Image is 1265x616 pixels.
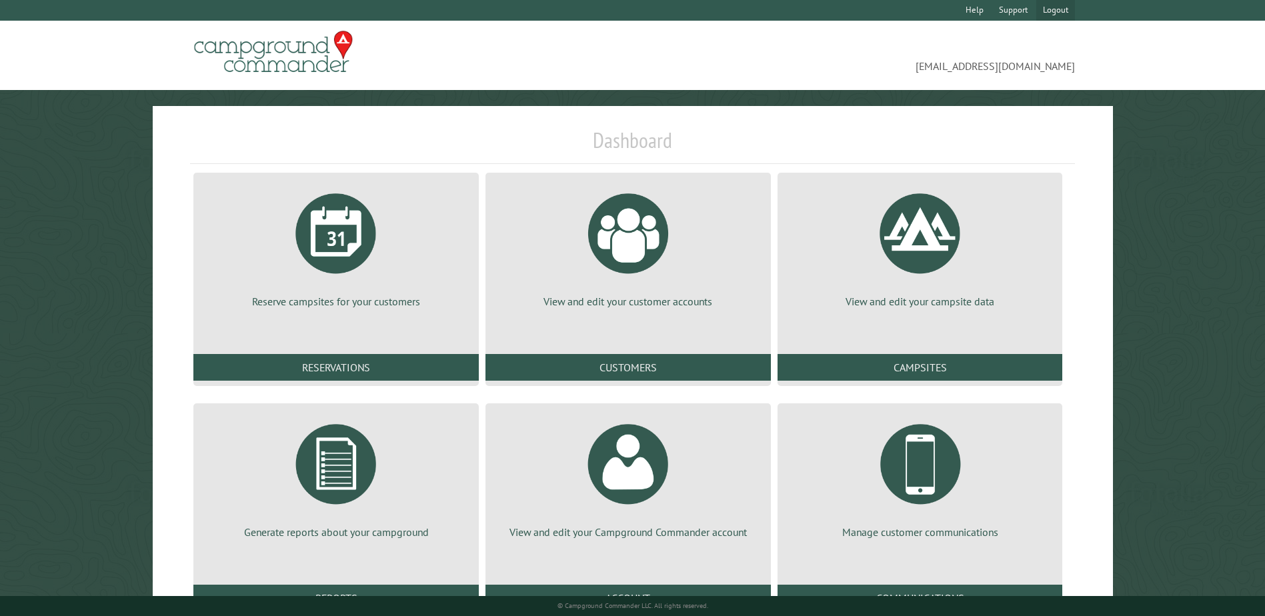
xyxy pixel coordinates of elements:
[501,294,755,309] p: View and edit your customer accounts
[485,354,771,381] a: Customers
[193,354,479,381] a: Reservations
[794,183,1047,309] a: View and edit your campsite data
[190,26,357,78] img: Campground Commander
[501,414,755,539] a: View and edit your Campground Commander account
[193,585,479,611] a: Reports
[794,294,1047,309] p: View and edit your campsite data
[501,525,755,539] p: View and edit your Campground Commander account
[557,601,708,610] small: © Campground Commander LLC. All rights reserved.
[190,127,1074,164] h1: Dashboard
[794,414,1047,539] a: Manage customer communications
[778,585,1063,611] a: Communications
[209,183,463,309] a: Reserve campsites for your customers
[794,525,1047,539] p: Manage customer communications
[209,414,463,539] a: Generate reports about your campground
[501,183,755,309] a: View and edit your customer accounts
[633,37,1075,74] span: [EMAIL_ADDRESS][DOMAIN_NAME]
[485,585,771,611] a: Account
[209,525,463,539] p: Generate reports about your campground
[209,294,463,309] p: Reserve campsites for your customers
[778,354,1063,381] a: Campsites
